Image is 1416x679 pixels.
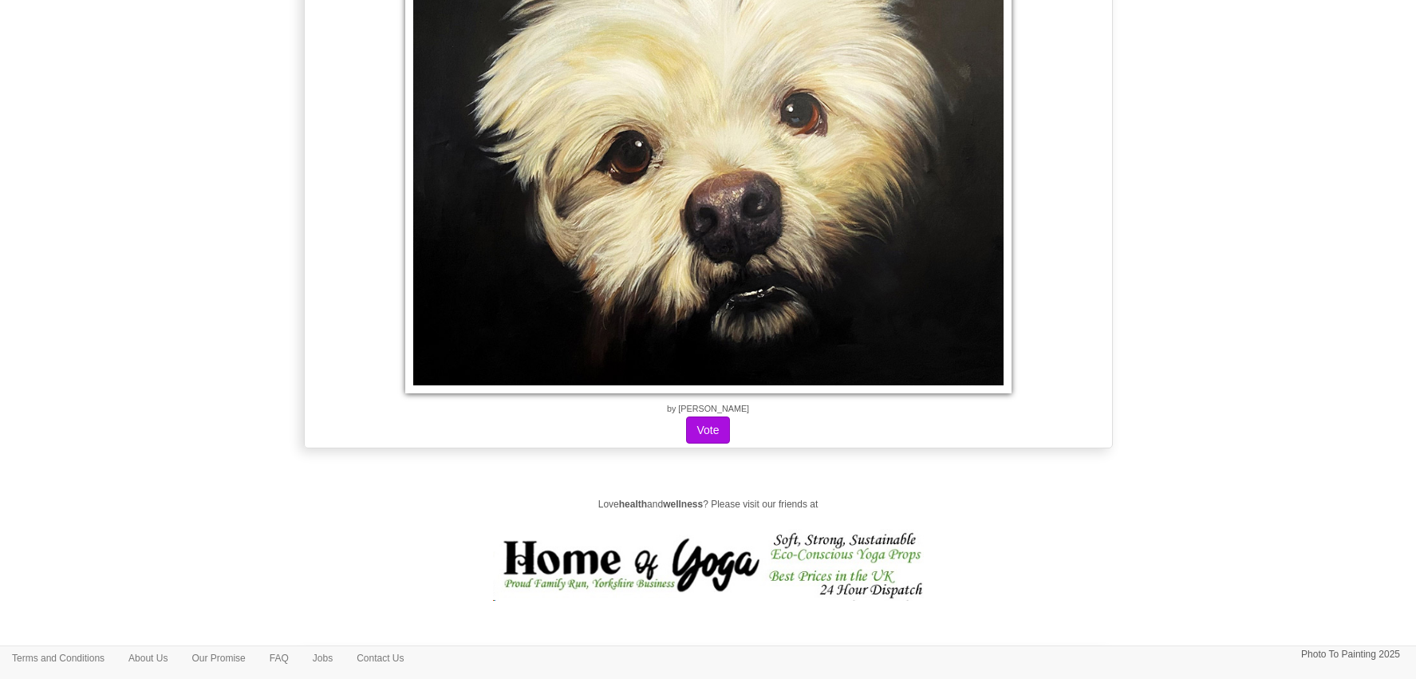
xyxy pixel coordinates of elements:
a: Jobs [301,646,345,670]
strong: health [619,499,647,510]
a: Contact Us [345,646,416,670]
a: About Us [116,646,179,670]
strong: wellness [663,499,703,510]
p: Photo To Painting 2025 [1301,646,1400,663]
p: by [PERSON_NAME] [309,401,1108,416]
a: FAQ [258,646,301,670]
p: Love and ? Please visit our friends at [312,496,1105,513]
button: Vote [686,416,729,444]
img: Home of Yoga [493,529,924,601]
a: Our Promise [179,646,257,670]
